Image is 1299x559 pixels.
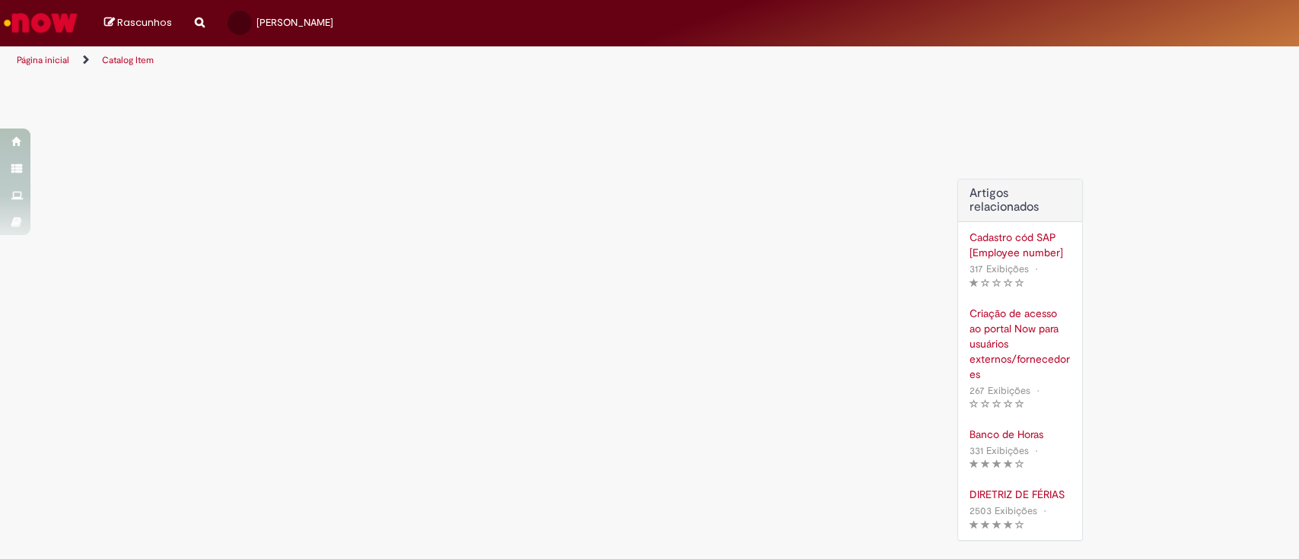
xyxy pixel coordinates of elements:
[1032,440,1041,461] span: •
[102,54,154,66] a: Catalog Item
[969,504,1037,517] span: 2503 Exibições
[969,487,1071,502] a: DIRETRIZ DE FÉRIAS
[17,54,69,66] a: Página inicial
[969,230,1071,260] a: Cadastro cód SAP [Employee number]
[256,16,333,29] span: [PERSON_NAME]
[1040,500,1049,521] span: •
[104,16,172,30] a: Rascunhos
[1032,259,1041,279] span: •
[969,306,1071,382] a: Criação de acesso ao portal Now para usuários externos/fornecedores
[1033,380,1043,401] span: •
[11,46,855,75] ul: Trilhas de página
[2,8,80,38] img: ServiceNow
[969,262,1029,275] span: 317 Exibições
[117,15,172,30] span: Rascunhos
[969,427,1071,442] a: Banco de Horas
[969,187,1071,214] h3: Artigos relacionados
[969,444,1029,457] span: 331 Exibições
[969,384,1030,397] span: 267 Exibições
